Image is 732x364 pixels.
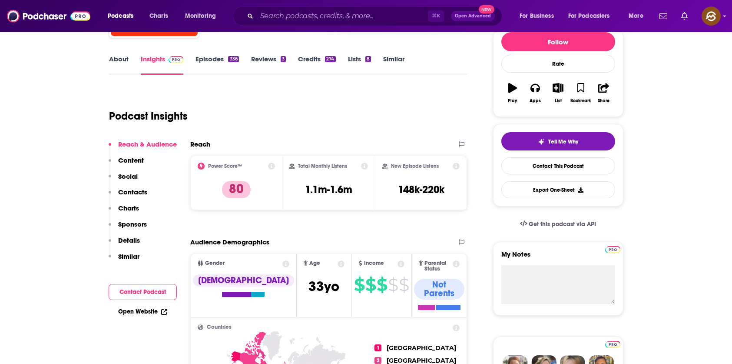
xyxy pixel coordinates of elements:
[598,98,609,104] div: Share
[109,188,147,204] button: Contacts
[222,181,251,198] p: 80
[568,10,610,22] span: For Podcasters
[605,340,620,348] a: Pro website
[257,9,428,23] input: Search podcasts, credits, & more...
[563,9,623,23] button: open menu
[109,55,129,75] a: About
[678,9,691,23] a: Show notifications dropdown
[605,245,620,253] a: Pro website
[501,55,615,73] div: Rate
[365,56,371,62] div: 8
[501,250,615,265] label: My Notes
[391,163,439,169] h2: New Episode Listens
[228,56,238,62] div: 336
[325,56,335,62] div: 274
[109,110,188,123] h1: Podcast Insights
[424,260,451,272] span: Parental Status
[520,10,554,22] span: For Business
[305,183,352,196] h3: 1.1m-1.6m
[207,324,232,330] span: Countries
[479,5,494,13] span: New
[548,138,578,145] span: Tell Me Why
[241,6,510,26] div: Search podcasts, credits, & more...
[179,9,227,23] button: open menu
[281,56,286,62] div: 3
[118,220,147,228] p: Sponsors
[374,357,381,364] span: 2
[144,9,173,23] a: Charts
[508,98,517,104] div: Play
[364,260,384,266] span: Income
[570,98,591,104] div: Bookmark
[309,260,320,266] span: Age
[387,344,456,352] span: [GEOGRAPHIC_DATA]
[374,344,381,351] span: 1
[141,55,184,75] a: InsightsPodchaser Pro
[109,204,139,220] button: Charts
[251,55,286,75] a: Reviews3
[530,98,541,104] div: Apps
[118,308,167,315] a: Open Website
[702,7,721,26] img: User Profile
[7,8,90,24] img: Podchaser - Follow, Share and Rate Podcasts
[501,32,615,51] button: Follow
[118,236,140,244] p: Details
[109,140,177,156] button: Reach & Audience
[109,220,147,236] button: Sponsors
[193,274,294,287] div: [DEMOGRAPHIC_DATA]
[529,220,596,228] span: Get this podcast via API
[451,11,495,21] button: Open AdvancedNew
[399,278,409,292] span: $
[108,10,133,22] span: Podcasts
[208,163,242,169] h2: Power Score™
[501,181,615,198] button: Export One-Sheet
[190,238,269,246] h2: Audience Demographics
[348,55,371,75] a: Lists8
[513,9,565,23] button: open menu
[513,214,603,235] a: Get this podcast via API
[501,157,615,174] a: Contact This Podcast
[377,278,387,292] span: $
[354,278,364,292] span: $
[118,140,177,148] p: Reach & Audience
[555,98,562,104] div: List
[629,10,643,22] span: More
[623,9,654,23] button: open menu
[169,56,184,63] img: Podchaser Pro
[149,10,168,22] span: Charts
[109,284,177,300] button: Contact Podcast
[524,77,547,109] button: Apps
[592,77,615,109] button: Share
[102,9,145,23] button: open menu
[455,14,491,18] span: Open Advanced
[501,77,524,109] button: Play
[501,132,615,150] button: tell me why sparkleTell Me Why
[702,7,721,26] button: Show profile menu
[118,188,147,196] p: Contacts
[109,172,138,188] button: Social
[428,10,444,22] span: ⌘ K
[656,9,671,23] a: Show notifications dropdown
[205,260,225,266] span: Gender
[298,55,335,75] a: Credits274
[109,156,144,172] button: Content
[388,278,398,292] span: $
[190,140,210,148] h2: Reach
[308,278,339,295] span: 33 yo
[118,252,139,260] p: Similar
[109,252,139,268] button: Similar
[538,138,545,145] img: tell me why sparkle
[185,10,216,22] span: Monitoring
[365,278,376,292] span: $
[570,77,592,109] button: Bookmark
[118,156,144,164] p: Content
[398,183,444,196] h3: 148k-220k
[605,246,620,253] img: Podchaser Pro
[298,163,347,169] h2: Total Monthly Listens
[195,55,238,75] a: Episodes336
[383,55,404,75] a: Similar
[414,279,465,300] div: Not Parents
[547,77,569,109] button: List
[702,7,721,26] span: Logged in as hey85204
